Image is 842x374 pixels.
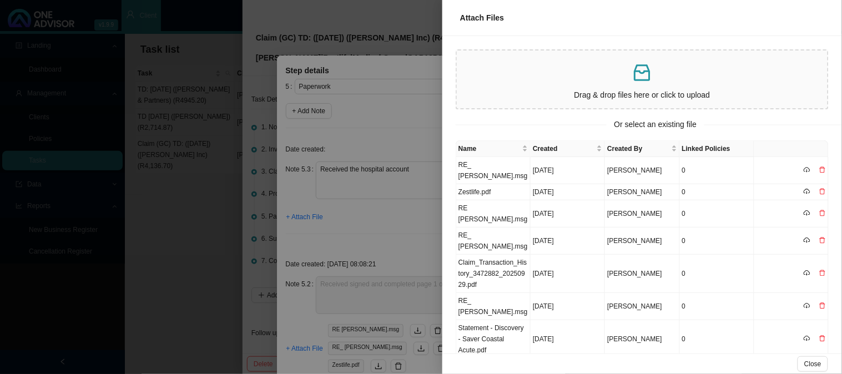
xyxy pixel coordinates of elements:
td: [DATE] [531,184,605,200]
span: Attach Files [460,13,504,22]
span: cloud-download [804,210,810,216]
td: [DATE] [531,228,605,255]
td: RE [PERSON_NAME].msg [456,200,531,228]
td: Claim_Transaction_History_3472882_20250929.pdf [456,255,531,293]
span: [PERSON_NAME] [607,166,662,174]
span: delete [819,270,826,276]
span: cloud-download [804,302,810,309]
span: [PERSON_NAME] [607,188,662,196]
th: Created By [605,141,679,157]
th: Created [531,141,605,157]
td: RE_ [PERSON_NAME].msg [456,157,531,184]
td: [DATE] [531,255,605,293]
span: [PERSON_NAME] [607,302,662,310]
span: Created [533,143,594,154]
span: delete [819,166,826,173]
td: RE_ [PERSON_NAME].msg [456,228,531,255]
td: 0 [680,228,754,255]
span: [PERSON_NAME] [607,270,662,277]
td: 0 [680,293,754,320]
span: Created By [607,143,669,154]
span: delete [819,210,826,216]
td: Zestlife.pdf [456,184,531,200]
button: Close [798,356,828,372]
span: cloud-download [804,270,810,276]
td: [DATE] [531,293,605,320]
span: [PERSON_NAME] [607,237,662,245]
span: inboxDrag & drop files here or click to upload [457,50,828,108]
td: 0 [680,320,754,358]
span: inbox [631,62,653,84]
span: Or select an existing file [607,118,705,131]
span: delete [819,188,826,195]
th: Linked Policies [680,141,754,157]
span: cloud-download [804,166,810,173]
td: 0 [680,157,754,184]
p: Drag & drop files here or click to upload [461,89,823,102]
span: delete [819,237,826,244]
td: [DATE] [531,200,605,228]
span: cloud-download [804,188,810,195]
span: [PERSON_NAME] [607,335,662,343]
span: Close [804,358,821,370]
td: 0 [680,184,754,200]
span: cloud-download [804,237,810,244]
span: delete [819,335,826,342]
td: 0 [680,200,754,228]
td: RE_ [PERSON_NAME].msg [456,293,531,320]
td: [DATE] [531,320,605,358]
td: 0 [680,255,754,293]
td: [DATE] [531,157,605,184]
td: Statement - Discovery - Saver Coastal Acute.pdf [456,320,531,358]
span: delete [819,302,826,309]
span: cloud-download [804,335,810,342]
span: [PERSON_NAME] [607,210,662,218]
span: Name [458,143,520,154]
th: Name [456,141,531,157]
